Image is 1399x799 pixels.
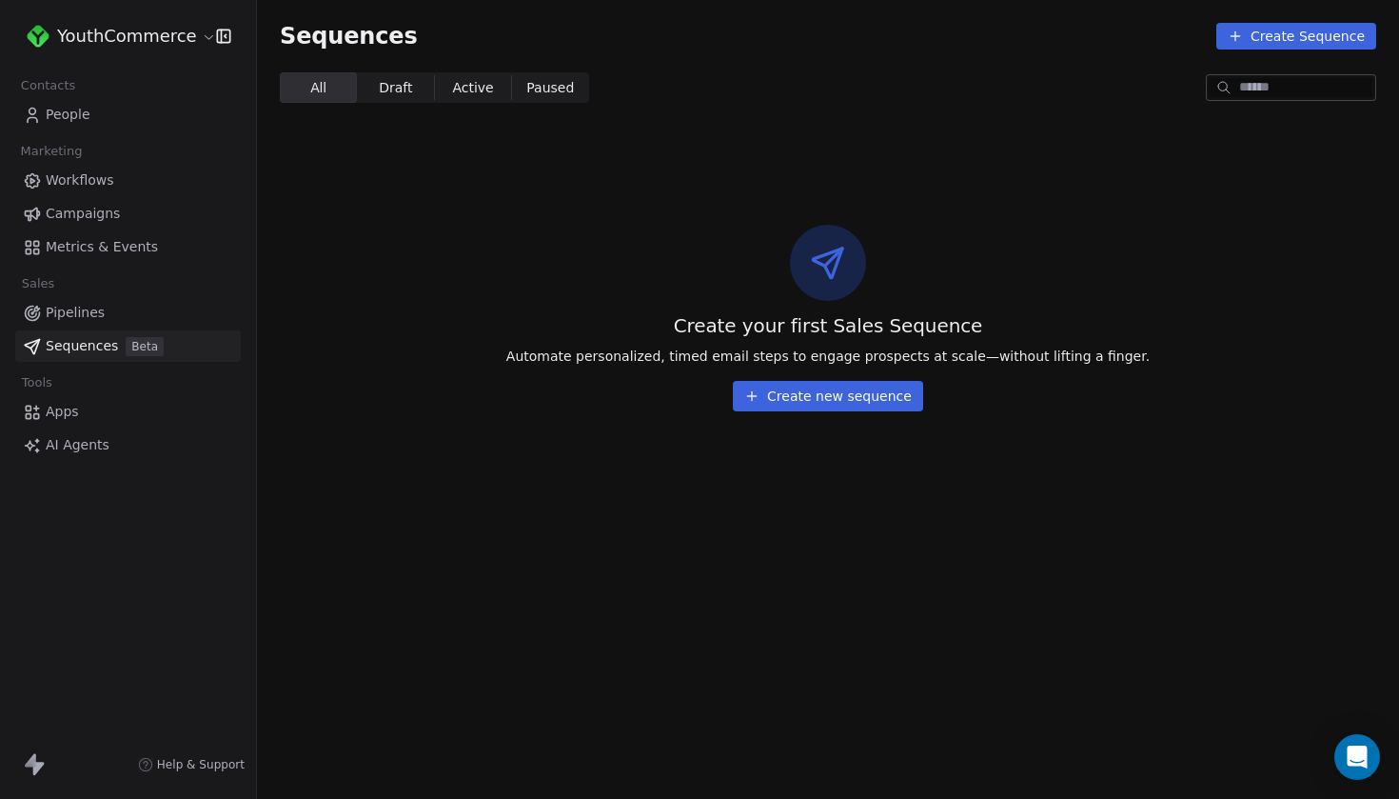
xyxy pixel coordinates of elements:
[379,78,412,98] span: Draft
[46,204,120,224] span: Campaigns
[15,165,241,196] a: Workflows
[13,270,63,298] span: Sales
[57,24,197,49] span: YouthCommerce
[15,330,241,362] a: SequencesBeta
[280,23,418,50] span: Sequences
[46,170,114,190] span: Workflows
[12,71,84,100] span: Contacts
[15,99,241,130] a: People
[452,78,493,98] span: Active
[46,303,105,323] span: Pipelines
[138,757,245,772] a: Help & Support
[15,396,241,428] a: Apps
[1334,734,1380,780] div: Open Intercom Messenger
[526,78,574,98] span: Paused
[15,231,241,263] a: Metrics & Events
[12,137,90,166] span: Marketing
[23,20,203,52] button: YouthCommerce
[15,297,241,329] a: Pipelines
[674,312,983,339] span: Create your first Sales Sequence
[157,757,245,772] span: Help & Support
[733,381,923,411] button: Create new sequence
[46,237,158,257] span: Metrics & Events
[46,336,118,356] span: Sequences
[46,105,90,125] span: People
[15,198,241,230] a: Campaigns
[1216,23,1376,50] button: Create Sequence
[13,369,60,397] span: Tools
[126,337,164,356] span: Beta
[27,25,49,48] img: YC%20tumbnail%20flavicon.png
[15,429,241,461] a: AI Agents
[46,435,109,455] span: AI Agents
[506,347,1150,366] span: Automate personalized, timed email steps to engage prospects at scale—without lifting a finger.
[46,402,79,422] span: Apps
